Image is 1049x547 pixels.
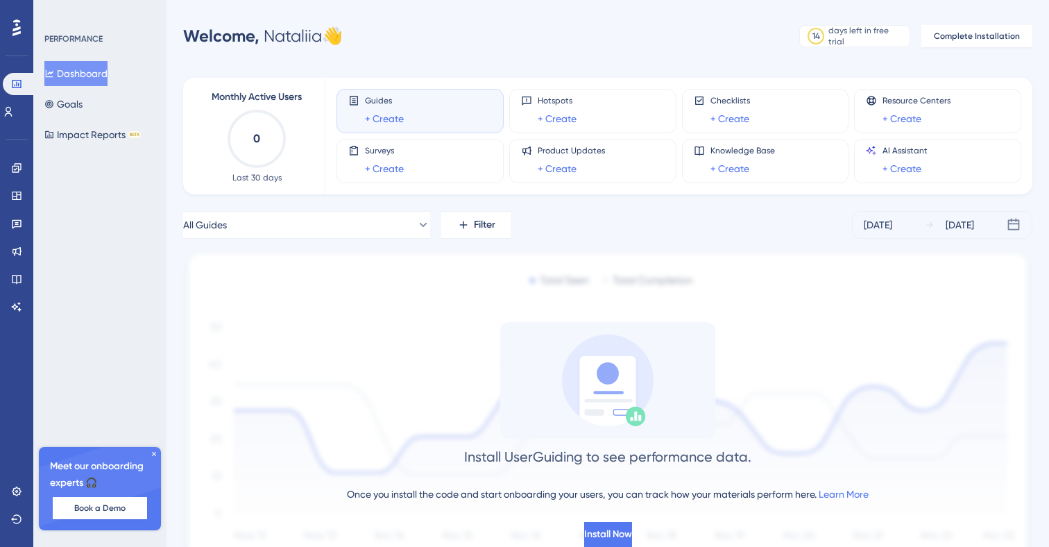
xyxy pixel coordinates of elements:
[710,95,750,106] span: Checklists
[538,145,605,156] span: Product Updates
[253,132,260,145] text: 0
[934,31,1020,42] span: Complete Installation
[183,217,227,233] span: All Guides
[538,95,577,106] span: Hotspots
[183,211,430,239] button: All Guides
[74,503,126,514] span: Book a Demo
[710,110,749,127] a: + Create
[50,458,150,491] span: Meet our onboarding experts 🎧
[365,95,404,106] span: Guides
[365,145,404,156] span: Surveys
[946,217,974,233] div: [DATE]
[347,486,869,503] div: Once you install the code and start onboarding your users, you can track how your materials perfo...
[882,110,921,127] a: + Create
[44,92,83,117] button: Goals
[464,447,751,466] div: Install UserGuiding to see performance data.
[365,160,404,177] a: + Create
[882,95,950,106] span: Resource Centers
[812,31,820,42] div: 14
[882,145,928,156] span: AI Assistant
[183,26,259,46] span: Welcome,
[921,25,1032,47] button: Complete Installation
[538,110,577,127] a: + Create
[44,122,141,147] button: Impact ReportsBETA
[365,110,404,127] a: + Create
[183,25,343,47] div: Nataliia 👋
[44,33,103,44] div: PERFORMANCE
[710,145,775,156] span: Knowledge Base
[819,489,869,500] a: Learn More
[538,160,577,177] a: + Create
[584,522,632,547] button: Install Now
[441,211,511,239] button: Filter
[710,160,749,177] a: + Create
[128,131,141,138] div: BETA
[212,89,302,106] span: Monthly Active Users
[474,217,495,233] span: Filter
[232,172,282,183] span: Last 30 days
[44,61,108,86] button: Dashboard
[864,217,892,233] div: [DATE]
[584,526,632,543] span: Install Now
[882,160,921,177] a: + Create
[828,25,905,47] div: days left in free trial
[53,497,147,519] button: Book a Demo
